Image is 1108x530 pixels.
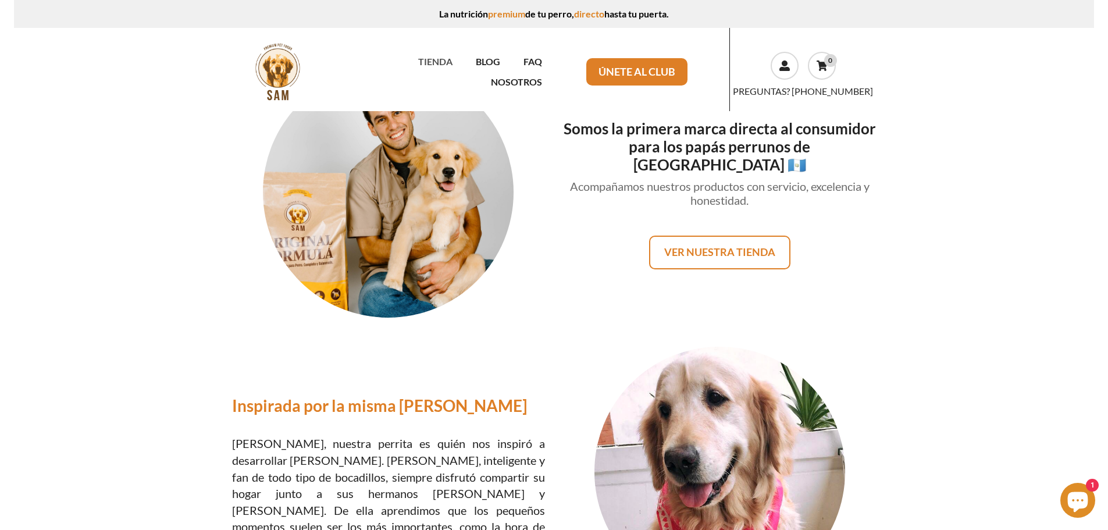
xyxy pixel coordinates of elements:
a: NOSOTROS [479,72,554,92]
h2: Acompañamos nuestros productos con servicio, excelencia y honestidad. [564,179,877,207]
div: 0 [824,54,837,67]
a: FAQ [512,51,554,72]
a: BLOG [464,51,512,72]
span: premium [488,8,525,19]
span: directo [574,8,604,19]
h2: Somos la primera marca directa al consumidor para los papás perrunos de [GEOGRAPHIC_DATA] 🇬🇹 [564,120,877,175]
a: 0 [808,52,836,80]
img: sam-pet-foods-3-44.jpeg [263,67,513,317]
img: sam.png [248,42,308,102]
a: PREGUNTAS? [PHONE_NUMBER] [733,86,873,97]
a: VER NUESTRA TIENDA [649,236,790,269]
a: ÚNETE AL CLUB [586,58,687,86]
span: Inspirada por la misma [PERSON_NAME] [232,396,527,415]
p: La nutrición de tu perro, hasta tu puerta. [23,5,1084,23]
inbox-online-store-chat: Chat de la tienda online Shopify [1057,483,1099,521]
a: TIENDA [407,51,464,72]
